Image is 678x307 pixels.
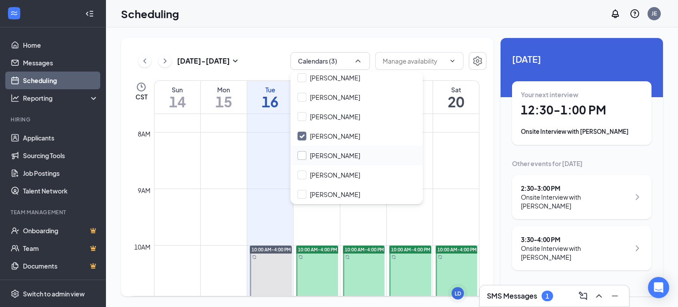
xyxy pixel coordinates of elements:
[136,92,147,101] span: CST
[512,52,652,66] span: [DATE]
[546,292,549,300] div: 1
[230,56,241,66] svg: SmallChevronDown
[247,94,293,109] h1: 16
[455,290,461,297] div: LD
[521,102,643,117] h1: 12:30 - 1:00 PM
[594,291,604,301] svg: ChevronUp
[11,94,19,102] svg: Analysis
[652,10,657,17] div: JE
[177,56,230,66] h3: [DATE] - [DATE]
[298,255,303,259] svg: Sync
[10,9,19,18] svg: WorkstreamLogo
[85,9,94,18] svg: Collapse
[154,85,200,94] div: Sun
[140,56,149,66] svg: ChevronLeft
[354,57,362,65] svg: ChevronUp
[136,82,147,92] svg: Clock
[298,246,337,253] span: 10:00 AM-4:00 PM
[437,246,477,253] span: 10:00 AM-4:00 PM
[138,54,151,68] button: ChevronLeft
[578,291,588,301] svg: ComposeMessage
[648,277,669,298] div: Open Intercom Messenger
[610,291,620,301] svg: Minimize
[433,85,479,94] div: Sat
[23,275,98,292] a: SurveysCrown
[11,208,97,216] div: Team Management
[201,81,247,114] a: September 15, 2025
[610,8,621,19] svg: Notifications
[383,56,445,66] input: Manage availability
[345,246,384,253] span: 10:00 AM-4:00 PM
[472,56,483,66] svg: Settings
[521,184,630,193] div: 2:30 - 3:00 PM
[247,81,293,114] a: September 16, 2025
[391,246,430,253] span: 10:00 AM-4:00 PM
[23,147,98,164] a: Sourcing Tools
[576,289,590,303] button: ComposeMessage
[521,127,643,136] div: Onsite Interview with [PERSON_NAME]
[23,222,98,239] a: OnboardingCrown
[592,289,606,303] button: ChevronUp
[23,257,98,275] a: DocumentsCrown
[23,129,98,147] a: Applicants
[521,244,630,262] div: Onsite Interview with [PERSON_NAME]
[252,246,291,253] span: 10:00 AM-4:00 PM
[433,81,479,114] a: September 20, 2025
[154,81,200,114] a: September 14, 2025
[132,242,152,252] div: 10am
[512,159,652,168] div: Other events for [DATE]
[23,289,85,298] div: Switch to admin view
[632,243,643,254] svg: ChevronRight
[632,192,643,202] svg: ChevronRight
[392,255,396,259] svg: Sync
[201,94,247,109] h1: 15
[521,193,630,210] div: Onsite Interview with [PERSON_NAME]
[290,52,370,70] button: Calendars (3)ChevronUp
[23,94,99,102] div: Reporting
[247,85,293,94] div: Tue
[136,186,152,195] div: 9am
[158,54,172,68] button: ChevronRight
[154,94,200,109] h1: 14
[521,90,643,99] div: Your next interview
[11,289,19,298] svg: Settings
[521,235,630,244] div: 3:30 - 4:00 PM
[345,255,350,259] svg: Sync
[252,255,256,259] svg: Sync
[433,94,479,109] h1: 20
[449,57,456,64] svg: ChevronDown
[23,54,98,72] a: Messages
[136,129,152,139] div: 8am
[161,56,169,66] svg: ChevronRight
[629,8,640,19] svg: QuestionInfo
[11,116,97,123] div: Hiring
[23,164,98,182] a: Job Postings
[23,239,98,257] a: TeamCrown
[201,85,247,94] div: Mon
[469,52,486,70] button: Settings
[487,291,537,301] h3: SMS Messages
[23,182,98,200] a: Talent Network
[121,6,179,21] h1: Scheduling
[438,255,442,259] svg: Sync
[23,36,98,54] a: Home
[23,72,98,89] a: Scheduling
[608,289,622,303] button: Minimize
